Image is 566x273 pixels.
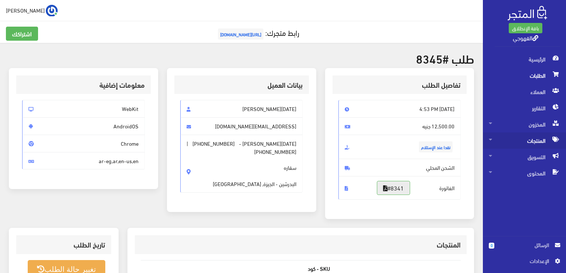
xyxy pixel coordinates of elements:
span: 12,500.00 جنيه [338,117,461,135]
span: [URL][DOMAIN_NAME] [218,28,263,40]
span: اﻹعدادات [495,257,549,265]
span: التقارير [489,100,560,116]
span: [EMAIL_ADDRESS][DOMAIN_NAME] [180,117,303,135]
span: الشحن المحلي [338,159,461,176]
span: الطلبات [489,67,560,84]
span: الرئيسية [489,51,560,67]
a: المخزون [483,116,566,132]
span: سقاره البدرشين - الجيزة, [GEOGRAPHIC_DATA] [213,155,296,188]
h3: المنتجات [141,241,461,248]
a: التقارير [483,100,566,116]
span: المخزون [489,116,560,132]
span: 0 [489,243,494,249]
a: باقة الإنطلاق [509,23,542,33]
a: #8341 [377,181,410,195]
span: ar-eg,ar,en-us,en [22,152,145,170]
h3: بيانات العميل [180,81,303,88]
h3: تاريخ الطلب [22,241,105,248]
span: الفاتورة [338,176,461,200]
span: نقدا عند الإستلام [419,141,453,152]
span: [DATE][PERSON_NAME] [180,100,303,118]
span: AndroidOS [22,117,145,135]
a: المحتوى [483,165,566,181]
span: التسويق [489,149,560,165]
a: 0 الرسائل [489,241,560,257]
a: الطلبات [483,67,566,84]
a: اﻹعدادات [489,257,560,269]
span: [PHONE_NUMBER] [254,148,296,156]
span: [DATE] 4:53 PM [338,100,461,118]
span: الرسائل [500,241,549,249]
a: العملاء [483,84,566,100]
img: ... [46,5,58,17]
span: المنتجات [489,132,560,149]
span: Chrome [22,135,145,152]
span: [PERSON_NAME] [6,6,45,15]
a: القهوجي [513,32,538,43]
span: [PHONE_NUMBER] [192,139,235,148]
a: ... [PERSON_NAME] [6,4,58,16]
h3: معلومات إضافية [22,81,145,88]
a: المنتجات [483,132,566,149]
a: اشتراكك [6,27,38,41]
span: العملاء [489,84,560,100]
a: الرئيسية [483,51,566,67]
span: [DATE][PERSON_NAME] - | [180,135,303,193]
span: WebKit [22,100,145,118]
h2: طلب #8345 [9,52,474,65]
a: رابط متجرك:[URL][DOMAIN_NAME] [216,26,299,39]
h3: تفاصيل الطلب [338,81,461,88]
img: . [508,6,547,20]
span: المحتوى [489,165,560,181]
